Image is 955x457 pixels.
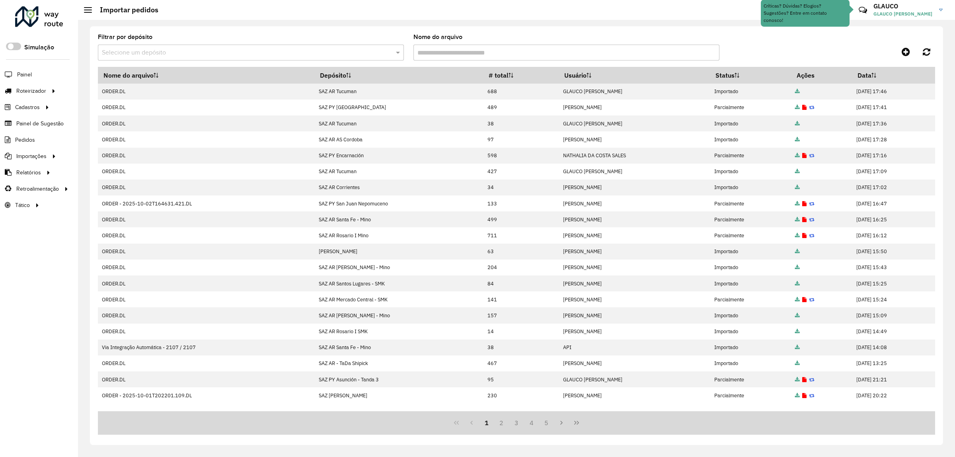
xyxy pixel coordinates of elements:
[795,232,800,239] a: Arquivo completo
[852,180,935,195] td: [DATE] 17:02
[873,2,933,10] h3: GLAUCO
[98,227,314,243] td: ORDER.DL
[852,164,935,180] td: [DATE] 17:09
[483,340,559,355] td: 38
[559,148,710,164] td: NATHALIA DA COSTA SALES
[483,260,559,275] td: 204
[795,168,800,175] a: Arquivo completo
[852,195,935,211] td: [DATE] 16:47
[314,164,483,180] td: SAZ AR Tucuman
[710,355,791,371] td: Importado
[852,291,935,307] td: [DATE] 15:24
[791,67,852,84] th: Ações
[795,216,800,223] a: Arquivo completo
[98,100,314,115] td: ORDER.DL
[710,260,791,275] td: Importado
[92,6,158,14] h2: Importar pedidos
[710,195,791,211] td: Parcialmente
[559,291,710,307] td: [PERSON_NAME]
[16,87,46,95] span: Roteirizador
[559,100,710,115] td: [PERSON_NAME]
[852,67,935,84] th: Data
[710,84,791,100] td: Importado
[483,67,559,84] th: # total
[795,264,800,271] a: Arquivo completo
[559,307,710,323] td: [PERSON_NAME]
[559,387,710,403] td: [PERSON_NAME]
[483,387,559,403] td: 230
[854,2,871,19] a: Contato Rápido
[710,164,791,180] td: Importado
[483,180,559,195] td: 34
[98,195,314,211] td: ORDER - 2025-10-02T164631.421.DL
[483,244,559,260] td: 63
[559,164,710,180] td: GLAUCO [PERSON_NAME]
[795,248,800,255] a: Arquivo completo
[795,120,800,127] a: Arquivo completo
[559,195,710,211] td: [PERSON_NAME]
[795,280,800,287] a: Arquivo completo
[852,340,935,355] td: [DATE] 14:08
[483,355,559,371] td: 467
[795,88,800,95] a: Arquivo completo
[802,232,807,239] a: Exibir log de erros
[852,260,935,275] td: [DATE] 15:43
[314,371,483,387] td: SAZ PY Asunción - Tanda 3
[852,115,935,131] td: [DATE] 17:36
[98,371,314,387] td: ORDER.DL
[483,371,559,387] td: 95
[494,415,509,430] button: 2
[509,415,524,430] button: 3
[802,376,807,383] a: Exibir log de erros
[24,43,54,52] label: Simulação
[559,260,710,275] td: [PERSON_NAME]
[710,244,791,260] td: Importado
[483,148,559,164] td: 598
[852,84,935,100] td: [DATE] 17:46
[802,200,807,207] a: Exibir log de erros
[852,307,935,323] td: [DATE] 15:09
[98,324,314,340] td: ORDER.DL
[98,291,314,307] td: ORDER.DL
[559,115,710,131] td: GLAUCO [PERSON_NAME]
[710,371,791,387] td: Parcialmente
[873,10,933,18] span: GLAUCO [PERSON_NAME]
[710,180,791,195] td: Importado
[554,415,569,430] button: Next Page
[710,131,791,147] td: Importado
[314,195,483,211] td: SAZ PY San Juan Nepomuceno
[795,312,800,319] a: Arquivo completo
[98,355,314,371] td: ORDER.DL
[710,307,791,323] td: Importado
[710,211,791,227] td: Parcialmente
[795,104,800,111] a: Arquivo completo
[98,148,314,164] td: ORDER.DL
[802,216,807,223] a: Exibir log de erros
[314,260,483,275] td: SAZ AR [PERSON_NAME] - Mino
[710,67,791,84] th: Status
[852,211,935,227] td: [DATE] 16:25
[98,211,314,227] td: ORDER.DL
[314,84,483,100] td: SAZ AR Tucuman
[559,275,710,291] td: [PERSON_NAME]
[314,67,483,84] th: Depósito
[809,152,815,159] a: Reimportar
[15,103,40,111] span: Cadastros
[559,131,710,147] td: [PERSON_NAME]
[483,195,559,211] td: 133
[16,168,41,177] span: Relatórios
[314,244,483,260] td: [PERSON_NAME]
[852,227,935,243] td: [DATE] 16:12
[795,392,800,399] a: Arquivo completo
[559,355,710,371] td: [PERSON_NAME]
[483,84,559,100] td: 688
[479,415,494,430] button: 1
[483,131,559,147] td: 97
[98,67,314,84] th: Nome do arquivo
[17,70,32,79] span: Painel
[710,148,791,164] td: Parcialmente
[483,164,559,180] td: 427
[98,340,314,355] td: Via Integração Automática - 2107 / 2107
[710,227,791,243] td: Parcialmente
[809,296,815,303] a: Reimportar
